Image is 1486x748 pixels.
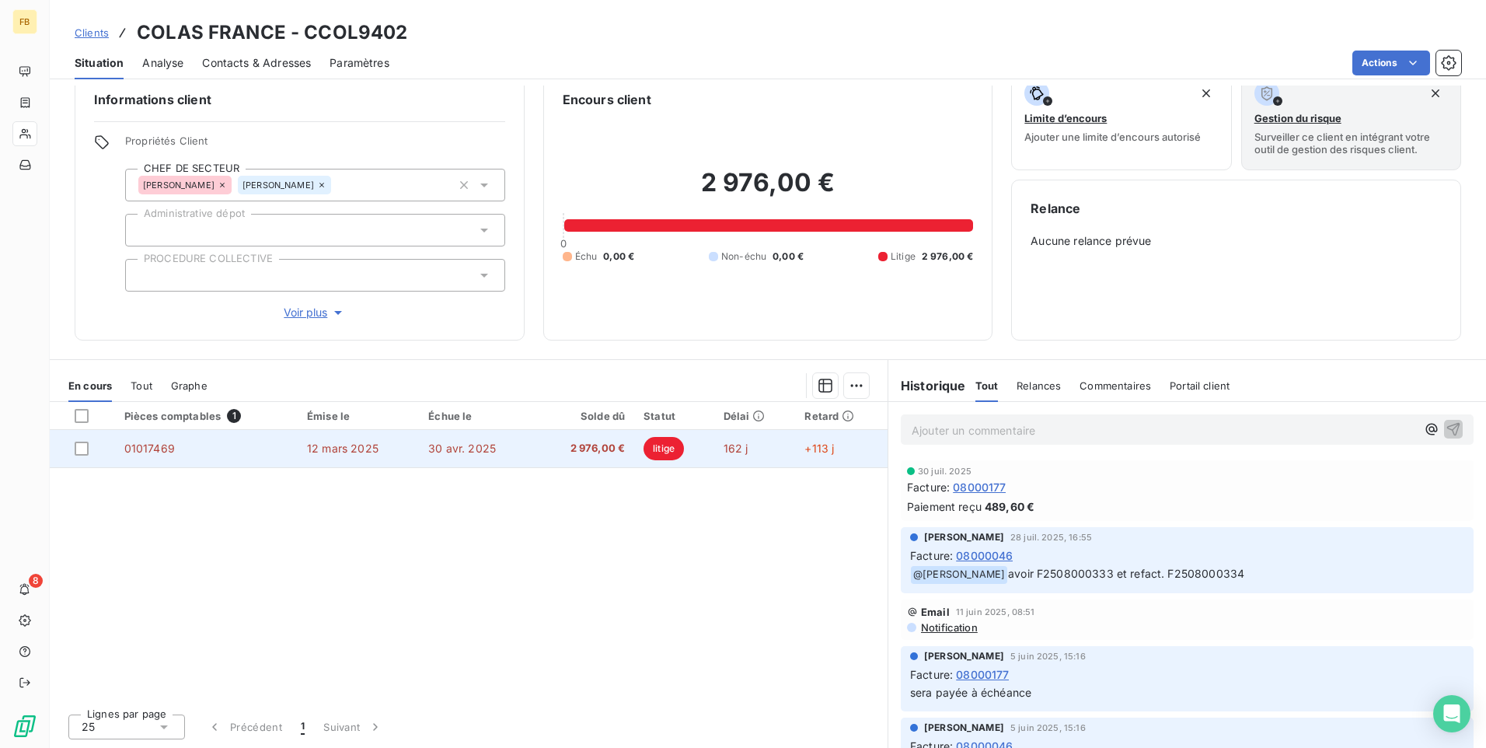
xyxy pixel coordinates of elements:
[545,441,625,456] span: 2 976,00 €
[75,55,124,71] span: Situation
[202,55,311,71] span: Contacts & Adresses
[888,376,966,395] h6: Historique
[804,442,834,455] span: +113 j
[985,498,1034,515] span: 489,60 €
[171,379,208,392] span: Graphe
[94,90,505,109] h6: Informations client
[82,719,95,735] span: 25
[724,410,787,422] div: Délai
[143,180,215,190] span: [PERSON_NAME]
[1024,131,1201,143] span: Ajouter une limite d’encours autorisé
[1017,379,1061,392] span: Relances
[138,268,151,282] input: Ajouter une valeur
[1010,652,1086,661] span: 5 juin 2025, 15:16
[907,479,950,495] span: Facture :
[291,711,314,743] button: 1
[307,442,378,455] span: 12 mars 2025
[1254,131,1448,156] span: Surveiller ce client en intégrant votre outil de gestion des risques client.
[1008,567,1244,580] span: avoir F2508000333 et refact. F2508000334
[1254,112,1341,124] span: Gestion du risque
[563,167,974,214] h2: 2 976,00 €
[603,250,634,264] span: 0,00 €
[921,606,950,618] span: Email
[918,467,971,476] span: 30 juil. 2025
[125,135,505,156] span: Propriétés Client
[124,442,175,455] span: 01017469
[242,180,314,190] span: [PERSON_NAME]
[644,437,684,460] span: litige
[773,250,804,264] span: 0,00 €
[314,711,392,743] button: Suivant
[331,178,344,192] input: Ajouter une valeur
[1031,199,1442,218] h6: Relance
[1080,379,1151,392] span: Commentaires
[1433,695,1470,732] div: Open Intercom Messenger
[428,442,496,455] span: 30 avr. 2025
[956,607,1035,617] span: 11 juin 2025, 08:51
[924,649,1004,663] span: [PERSON_NAME]
[911,566,1007,584] span: @ [PERSON_NAME]
[924,721,1004,735] span: [PERSON_NAME]
[12,9,37,34] div: FB
[956,666,1009,683] span: 08000177
[545,410,625,422] div: Solde dû
[1352,51,1430,75] button: Actions
[1010,723,1086,732] span: 5 juin 2025, 15:16
[575,250,598,264] span: Échu
[137,19,407,47] h3: COLAS FRANCE - CCOL9402
[910,686,1031,699] span: sera payée à échéance
[910,666,953,683] span: Facture :
[804,410,878,422] div: Retard
[301,719,305,735] span: 1
[75,25,109,40] a: Clients
[1170,379,1230,392] span: Portail client
[563,90,651,109] h6: Encours client
[924,530,1004,544] span: [PERSON_NAME]
[124,409,288,423] div: Pièces comptables
[1024,112,1107,124] span: Limite d’encours
[1010,533,1092,542] span: 28 juil. 2025, 16:55
[907,498,982,515] span: Paiement reçu
[910,547,953,564] span: Facture :
[721,250,766,264] span: Non-échu
[919,621,978,634] span: Notification
[922,250,974,264] span: 2 976,00 €
[29,574,43,588] span: 8
[330,55,389,71] span: Paramètres
[227,409,241,423] span: 1
[125,304,505,321] button: Voir plus
[75,26,109,39] span: Clients
[428,410,525,422] div: Échue le
[68,379,112,392] span: En cours
[1011,71,1231,170] button: Limite d’encoursAjouter une limite d’encours autorisé
[560,237,567,250] span: 0
[307,410,410,422] div: Émise le
[12,714,37,739] img: Logo LeanPay
[956,547,1013,564] span: 08000046
[953,479,1006,495] span: 08000177
[138,223,151,237] input: Ajouter une valeur
[644,410,704,422] div: Statut
[975,379,999,392] span: Tout
[1241,71,1461,170] button: Gestion du risqueSurveiller ce client en intégrant votre outil de gestion des risques client.
[724,442,748,455] span: 162 j
[197,711,291,743] button: Précédent
[1031,233,1442,249] span: Aucune relance prévue
[891,250,916,264] span: Litige
[284,305,346,320] span: Voir plus
[131,379,152,392] span: Tout
[142,55,183,71] span: Analyse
